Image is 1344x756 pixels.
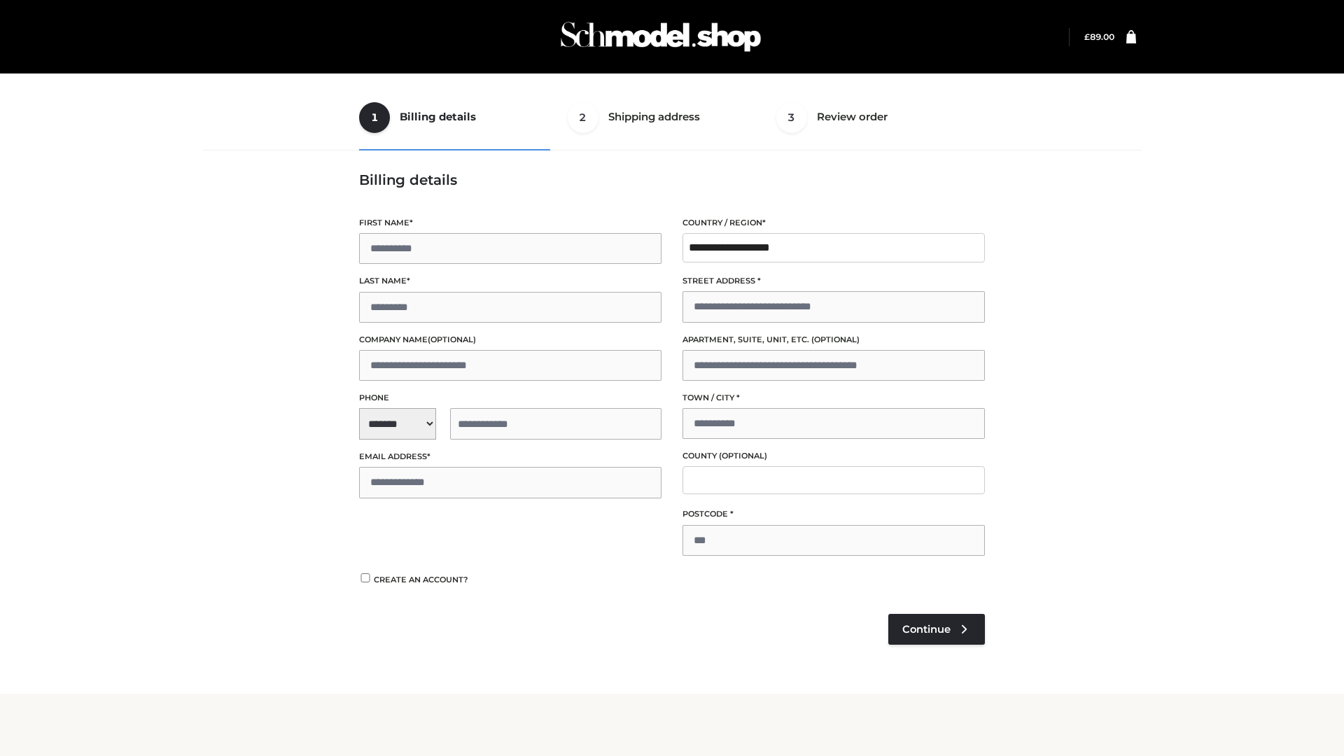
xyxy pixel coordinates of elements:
[719,451,767,461] span: (optional)
[888,614,985,645] a: Continue
[359,274,661,288] label: Last name
[811,335,860,344] span: (optional)
[359,171,985,188] h3: Billing details
[1084,31,1090,42] span: £
[1084,31,1114,42] bdi: 89.00
[1084,31,1114,42] a: £89.00
[682,507,985,521] label: Postcode
[682,333,985,346] label: Apartment, suite, unit, etc.
[902,623,951,636] span: Continue
[359,216,661,230] label: First name
[682,274,985,288] label: Street address
[682,216,985,230] label: Country / Region
[359,573,372,582] input: Create an account?
[359,450,661,463] label: Email address
[374,575,468,584] span: Create an account?
[428,335,476,344] span: (optional)
[556,9,766,64] img: Schmodel Admin 964
[682,391,985,405] label: Town / City
[359,391,661,405] label: Phone
[682,449,985,463] label: County
[359,333,661,346] label: Company name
